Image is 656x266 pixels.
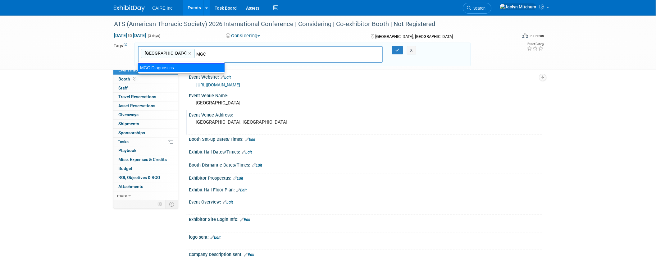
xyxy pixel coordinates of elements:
[113,120,178,128] a: Shipments
[529,34,544,38] div: In-Person
[118,166,132,171] span: Budget
[152,6,174,11] span: CAIRE Inc.
[113,164,178,173] a: Budget
[143,50,187,56] span: [GEOGRAPHIC_DATA]
[407,46,417,55] button: X
[117,193,127,198] span: more
[196,119,329,125] pre: [GEOGRAPHIC_DATA], [GEOGRAPHIC_DATA]
[113,66,178,75] a: Event Information
[240,218,250,222] a: Edit
[223,200,233,204] a: Edit
[118,103,155,108] span: Asset Reservations
[189,135,542,143] div: Booth Set-up Dates/Times:
[113,102,178,110] a: Asset Reservations
[189,197,542,205] div: Event Overview:
[189,72,542,80] div: Event Website:
[224,33,262,39] button: Considering
[471,6,485,11] span: Search
[189,185,542,193] div: Exhibit Hall Floor Plan:
[118,112,139,117] span: Giveaways
[113,75,178,84] a: Booth
[233,176,243,181] a: Edit
[118,85,128,90] span: Staff
[480,32,544,42] div: Event Format
[113,146,178,155] a: Playbook
[118,184,143,189] span: Attachments
[112,19,507,30] div: ATS (American Thoracic Society) 2026 International Conference | Considering | Co-exhibitor Booth ...
[189,91,542,99] div: Event Venue Name:
[522,33,528,38] img: Format-Inperson.png
[196,51,283,57] input: Type tag and hit enter
[189,232,542,241] div: logo sent:
[221,75,231,80] a: Edit
[189,215,542,223] div: Exhibitor Site Login Info:
[113,173,178,182] a: ROI, Objectives & ROO
[118,121,139,126] span: Shipments
[113,129,178,137] a: Sponsorships
[189,110,542,118] div: Event Venue Address:
[252,163,262,167] a: Edit
[463,3,491,14] a: Search
[114,5,145,11] img: ExhibitDay
[118,76,138,81] span: Booth
[118,139,129,144] span: Tasks
[527,43,544,46] div: Event Rating
[210,235,221,240] a: Edit
[189,173,542,181] div: Exhibitor Prospectus:
[113,138,178,146] a: Tasks
[132,76,138,81] span: Booth not reserved yet
[242,150,252,154] a: Edit
[127,33,133,38] span: to
[155,200,166,208] td: Personalize Event Tab Strip
[113,84,178,93] a: Staff
[113,191,178,200] a: more
[189,160,542,168] div: Booth Dismantle Dates/Times:
[118,130,145,135] span: Sponsorships
[245,137,255,142] a: Edit
[188,50,192,57] a: ×
[166,200,178,208] td: Toggle Event Tabs
[114,33,146,38] span: [DATE] [DATE]
[113,111,178,119] a: Giveaways
[189,147,542,155] div: Exhibit Hall Dates/Times:
[113,93,178,101] a: Travel Reservations
[236,188,247,192] a: Edit
[196,82,240,87] a: [URL][DOMAIN_NAME]
[138,63,225,72] div: MGC Diagnostics
[189,250,542,258] div: Company Description sent:
[118,94,156,99] span: Travel Reservations
[118,157,167,162] span: Misc. Expenses & Credits
[499,3,536,10] img: Jaclyn Mitchum
[113,155,178,164] a: Misc. Expenses & Credits
[118,148,136,153] span: Playbook
[114,43,129,66] td: Tags
[244,253,254,257] a: Edit
[375,34,453,39] span: [GEOGRAPHIC_DATA], [GEOGRAPHIC_DATA]
[147,34,160,38] span: (3 days)
[113,182,178,191] a: Attachments
[118,175,160,180] span: ROI, Objectives & ROO
[194,98,538,108] div: [GEOGRAPHIC_DATA]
